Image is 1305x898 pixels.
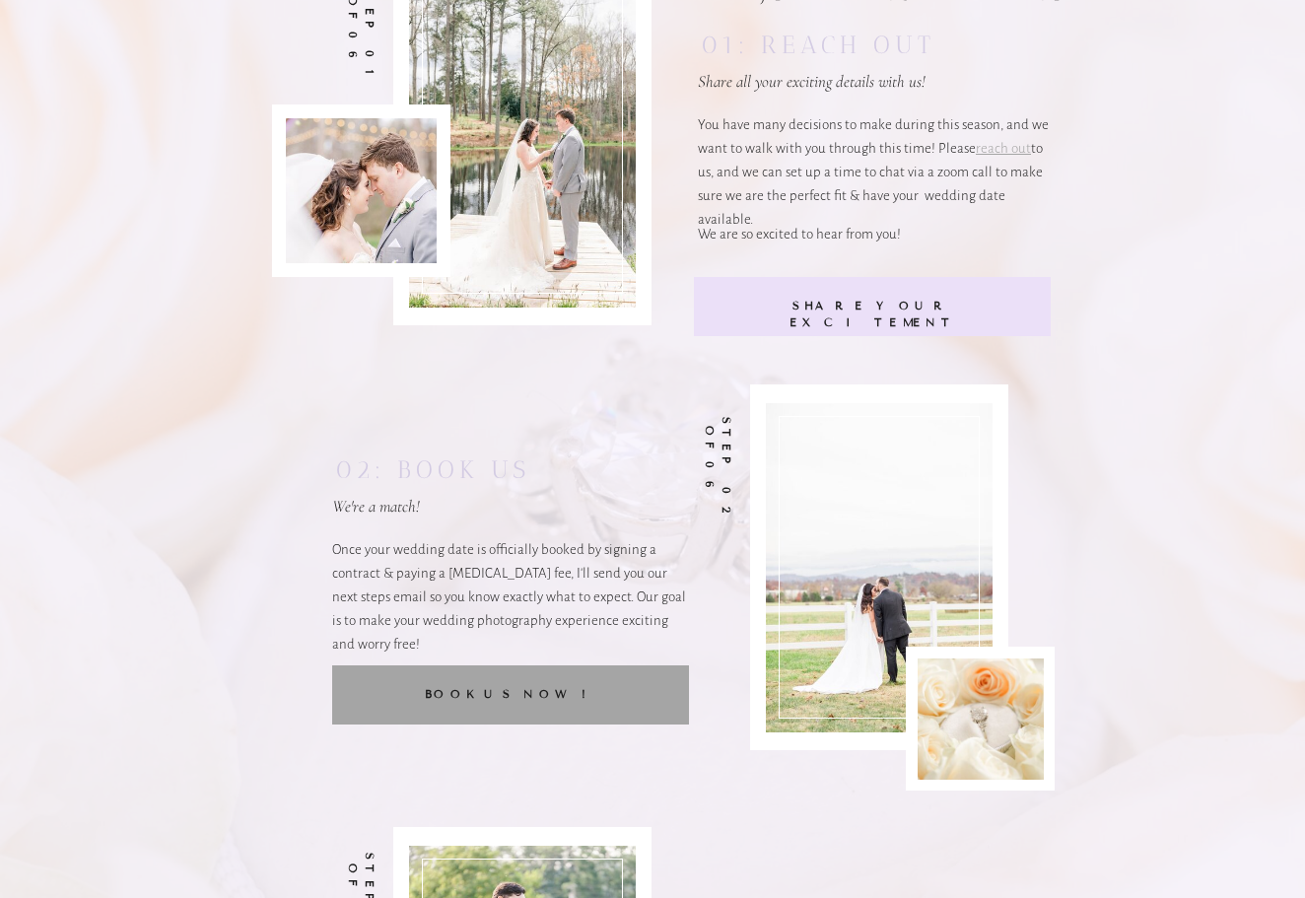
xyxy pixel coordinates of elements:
[332,494,606,522] p: We're a match!
[698,113,1055,211] p: You have many decisions to make during this season, and we want to walk with you through this tim...
[698,223,1055,248] p: We are so excited to hear from you!
[790,299,957,329] b: share your excitement
[332,538,689,637] p: Once your wedding date is officially booked by signing a contract & paying a [MEDICAL_DATA] fee, ...
[332,452,532,482] h3: 02: BOOK US
[704,417,734,513] b: step 02 of 06
[726,298,1019,316] a: share your excitement
[698,28,937,57] h3: 01: Reach out
[976,141,1031,156] a: reach out
[425,687,596,701] b: Book us now!
[698,69,972,98] p: Share all your exciting details with us!
[365,686,657,705] a: Book us now!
